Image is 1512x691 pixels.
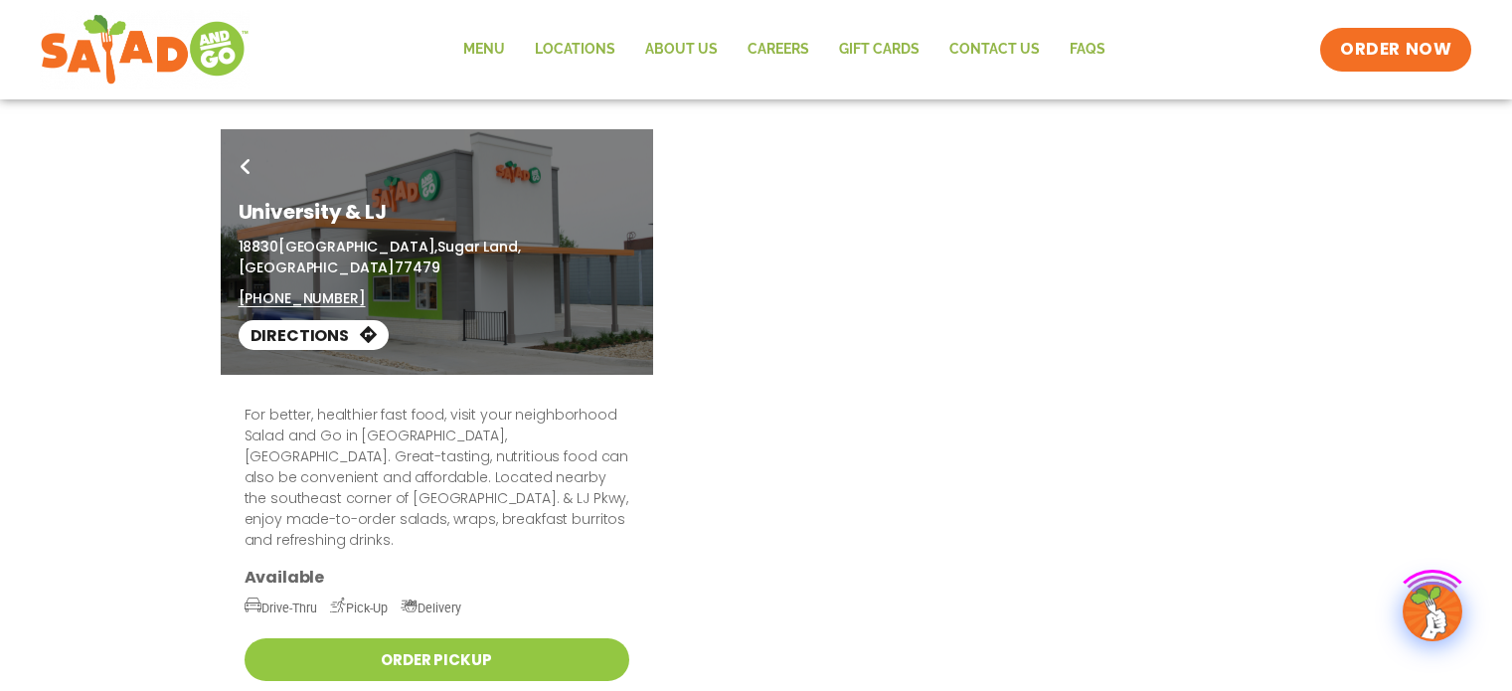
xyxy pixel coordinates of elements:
[437,237,520,257] span: Sugar Land,
[733,27,824,73] a: Careers
[239,197,635,227] h1: University & LJ
[401,601,461,615] span: Delivery
[1055,27,1120,73] a: FAQs
[245,601,317,615] span: Drive-Thru
[245,405,629,551] p: For better, healthier fast food, visit your neighborhood Salad and Go in [GEOGRAPHIC_DATA], [GEOG...
[330,601,388,615] span: Pick-Up
[239,288,366,309] a: [PHONE_NUMBER]
[520,27,630,73] a: Locations
[278,237,437,257] span: [GEOGRAPHIC_DATA],
[395,258,439,277] span: 77479
[239,237,278,257] span: 18830
[1340,38,1451,62] span: ORDER NOW
[1320,28,1471,72] a: ORDER NOW
[448,27,520,73] a: Menu
[934,27,1055,73] a: Contact Us
[448,27,1120,73] nav: Menu
[239,320,389,350] a: Directions
[245,638,629,681] a: Order Pickup
[630,27,733,73] a: About Us
[245,567,629,588] h3: Available
[824,27,934,73] a: GIFT CARDS
[40,10,250,89] img: new-SAG-logo-768×292
[239,258,396,277] span: [GEOGRAPHIC_DATA]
